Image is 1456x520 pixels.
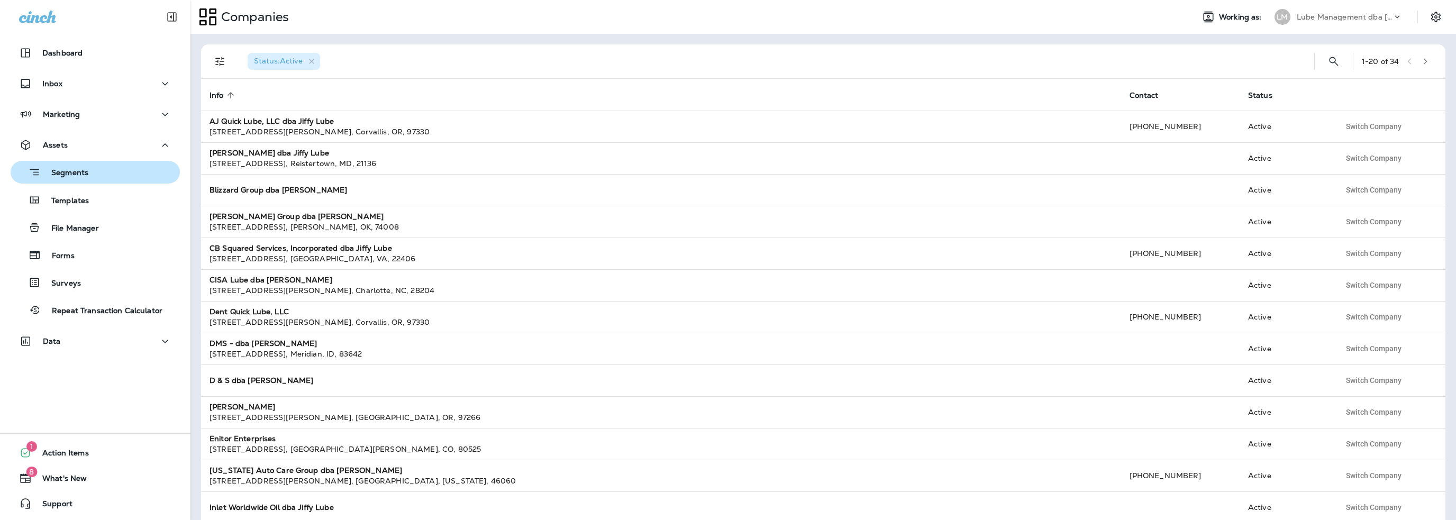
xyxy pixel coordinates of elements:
button: Switch Company [1340,277,1407,293]
button: 8What's New [11,468,180,489]
div: [STREET_ADDRESS] , Meridian , ID , 83642 [210,349,1113,359]
div: [STREET_ADDRESS] , [GEOGRAPHIC_DATA][PERSON_NAME] , CO , 80525 [210,444,1113,454]
span: Switch Company [1346,345,1402,352]
button: Switch Company [1340,118,1407,134]
p: Inbox [42,79,62,88]
td: [PHONE_NUMBER] [1121,238,1240,269]
button: Switch Company [1340,341,1407,357]
button: Settings [1426,7,1445,26]
div: [STREET_ADDRESS][PERSON_NAME] , [GEOGRAPHIC_DATA] , [US_STATE] , 46060 [210,476,1113,486]
div: [STREET_ADDRESS][PERSON_NAME] , Corvallis , OR , 97330 [210,126,1113,137]
span: Switch Company [1346,408,1402,416]
span: Switch Company [1346,218,1402,225]
button: Switch Company [1340,245,1407,261]
strong: [US_STATE] Auto Care Group dba [PERSON_NAME] [210,466,402,475]
span: Contact [1130,90,1172,100]
strong: [PERSON_NAME] Group dba [PERSON_NAME] [210,212,384,221]
p: Marketing [43,110,80,118]
span: Info [210,90,238,100]
button: Switch Company [1340,468,1407,483]
strong: Dent Quick Lube, LLC [210,307,289,316]
div: 1 - 20 of 34 [1362,57,1399,66]
p: File Manager [41,224,99,234]
button: Switch Company [1340,214,1407,230]
td: Active [1240,333,1332,364]
span: Support [32,499,72,512]
td: Active [1240,238,1332,269]
strong: Enitor Enterprises [210,434,276,443]
span: Switch Company [1346,313,1402,321]
button: Switch Company [1340,499,1407,515]
span: Switch Company [1346,123,1402,130]
span: Contact [1130,91,1159,100]
p: Surveys [41,279,81,289]
p: Templates [41,196,89,206]
button: Repeat Transaction Calculator [11,299,180,321]
span: Info [210,91,224,100]
button: Filters [210,51,231,72]
button: Data [11,331,180,352]
p: Data [43,337,61,345]
td: Active [1240,269,1332,301]
strong: Inlet Worldwide Oil dba Jiffy Lube [210,503,334,512]
td: Active [1240,460,1332,491]
p: Forms [41,251,75,261]
td: [PHONE_NUMBER] [1121,301,1240,333]
p: Companies [217,9,289,25]
span: Switch Company [1346,154,1402,162]
span: 1 [26,441,37,452]
span: Switch Company [1346,472,1402,479]
span: Status [1248,90,1286,100]
td: [PHONE_NUMBER] [1121,460,1240,491]
strong: D & S dba [PERSON_NAME] [210,376,313,385]
button: File Manager [11,216,180,239]
strong: CISA Lube dba [PERSON_NAME] [210,275,332,285]
div: [STREET_ADDRESS] , [GEOGRAPHIC_DATA] , VA , 22406 [210,253,1113,264]
td: Active [1240,396,1332,428]
button: Switch Company [1340,150,1407,166]
button: Dashboard [11,42,180,63]
div: Status:Active [248,53,320,70]
strong: [PERSON_NAME] dba Jiffy Lube [210,148,329,158]
button: Forms [11,244,180,266]
span: Switch Company [1346,250,1402,257]
td: Active [1240,301,1332,333]
td: Active [1240,428,1332,460]
div: LM [1275,9,1290,25]
button: Search Companies [1323,51,1344,72]
button: Inbox [11,73,180,94]
span: 8 [26,467,37,477]
span: Switch Company [1346,440,1402,448]
strong: [PERSON_NAME] [210,402,275,412]
td: Active [1240,142,1332,174]
p: Dashboard [42,49,83,57]
strong: Blizzard Group dba [PERSON_NAME] [210,185,347,195]
span: Action Items [32,449,89,461]
p: Repeat Transaction Calculator [41,306,162,316]
span: Switch Company [1346,281,1402,289]
div: [STREET_ADDRESS][PERSON_NAME] , Corvallis , OR , 97330 [210,317,1113,327]
p: Lube Management dba [PERSON_NAME] [1297,13,1392,21]
button: Switch Company [1340,404,1407,420]
td: Active [1240,206,1332,238]
button: Switch Company [1340,309,1407,325]
div: [STREET_ADDRESS] , Reistertown , MD , 21136 [210,158,1113,169]
span: What's New [32,474,87,487]
strong: CB Squared Services, Incorporated dba Jiffy Lube [210,243,392,253]
div: [STREET_ADDRESS][PERSON_NAME] , Charlotte , NC , 28204 [210,285,1113,296]
button: Switch Company [1340,436,1407,452]
span: Switch Company [1346,186,1402,194]
td: Active [1240,364,1332,396]
button: Assets [11,134,180,156]
span: Switch Company [1346,377,1402,384]
button: Switch Company [1340,182,1407,198]
span: Switch Company [1346,504,1402,511]
button: Support [11,493,180,514]
button: Surveys [11,271,180,294]
button: Marketing [11,104,180,125]
button: Segments [11,161,180,184]
span: Status : Active [254,56,303,66]
p: Assets [43,141,68,149]
td: Active [1240,111,1332,142]
div: [STREET_ADDRESS] , [PERSON_NAME] , OK , 74008 [210,222,1113,232]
